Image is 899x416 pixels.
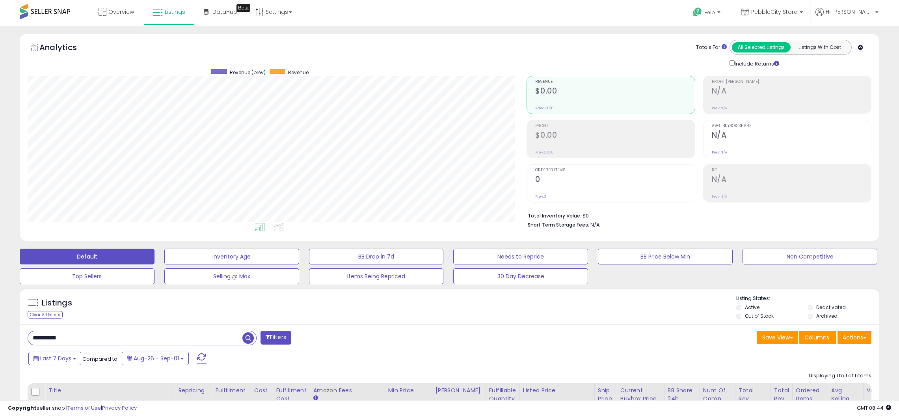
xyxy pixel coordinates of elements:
p: Listing States: [736,295,879,302]
h5: Listings [42,298,72,309]
button: 30 Day Decrease [453,268,588,284]
li: $0 [528,210,865,220]
h2: $0.00 [535,131,694,141]
div: Total Rev. [739,386,767,403]
div: Avg Selling Price [831,386,860,411]
span: Last 7 Days [40,354,71,362]
h2: N/A [712,86,871,97]
span: Hi [PERSON_NAME] [826,8,873,16]
div: Totals For [696,44,727,51]
div: Repricing [178,386,208,395]
span: Aug-26 - Sep-01 [134,354,179,362]
label: Out of Stock [745,313,774,319]
b: Short Term Storage Fees: [528,221,589,228]
div: Displaying 1 to 1 of 1 items [809,372,871,380]
a: Terms of Use [67,404,101,412]
small: Prev: $0.00 [535,106,554,111]
a: Hi [PERSON_NAME] [815,8,879,26]
small: Prev: $0.00 [535,150,554,155]
div: Velocity [867,386,895,395]
span: ROI [712,168,871,172]
span: N/A [590,221,600,229]
div: Current Buybox Price [620,386,661,403]
label: Active [745,304,759,311]
button: Items Being Repriced [309,268,444,284]
div: Amazon Fees [313,386,382,395]
small: Prev: N/A [712,194,727,199]
span: PebbleCity Store [751,8,797,16]
button: Selling @ Max [164,268,299,284]
span: Avg. Buybox Share [712,124,871,128]
button: Actions [838,331,871,344]
span: DataHub [212,8,237,16]
span: Columns [804,334,829,341]
a: Privacy Policy [102,404,137,412]
button: Filters [261,331,291,345]
button: All Selected Listings [732,42,791,52]
button: BB Drop in 7d [309,249,444,264]
span: Help [704,9,715,16]
small: Prev: 0 [535,194,546,199]
h2: 0 [535,175,694,186]
button: Columns [799,331,836,344]
div: Title [48,386,171,395]
span: Revenue (prev) [230,69,266,76]
i: Get Help [692,7,702,17]
small: Amazon Fees. [313,395,318,402]
button: Top Sellers [20,268,154,284]
span: Listings [165,8,185,16]
div: Min Price [388,386,429,395]
button: Aug-26 - Sep-01 [122,352,189,365]
div: Total Rev. Diff. [774,386,789,411]
label: Deactivated [816,304,846,311]
b: Total Inventory Value: [528,212,581,219]
button: Last 7 Days [28,352,81,365]
label: Archived [816,313,838,319]
div: seller snap | | [8,405,137,412]
h2: N/A [712,131,871,141]
span: 2025-09-10 08:44 GMT [857,404,891,412]
div: Fulfillment Cost [276,386,307,403]
div: Ordered Items [796,386,825,403]
small: Prev: N/A [712,106,727,111]
span: Revenue [535,80,694,84]
div: Include Returns [724,59,789,68]
a: Help [687,1,728,26]
div: Fulfillment [215,386,247,395]
small: Prev: N/A [712,150,727,155]
span: Overview [108,8,134,16]
span: Compared to: [82,355,119,363]
div: Listed Price [523,386,591,395]
div: Clear All Filters [28,311,63,319]
h5: Analytics [39,42,92,55]
button: Needs to Reprice [453,249,588,264]
div: Cost [254,386,270,395]
button: Listings With Cost [790,42,849,52]
button: Save View [757,331,798,344]
div: Fulfillable Quantity [489,386,516,403]
span: Profit [PERSON_NAME] [712,80,871,84]
h2: N/A [712,175,871,186]
span: Revenue [288,69,309,76]
button: Default [20,249,154,264]
strong: Copyright [8,404,37,412]
span: Ordered Items [535,168,694,172]
div: Num of Comp. [703,386,732,403]
h2: $0.00 [535,86,694,97]
button: Non Competitive [743,249,877,264]
div: Ship Price [598,386,614,403]
button: BB Price Below Min [598,249,733,264]
div: [PERSON_NAME] [436,386,482,395]
button: Inventory Age [164,249,299,264]
span: Profit [535,124,694,128]
div: BB Share 24h. [668,386,696,403]
div: Tooltip anchor [236,4,250,12]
